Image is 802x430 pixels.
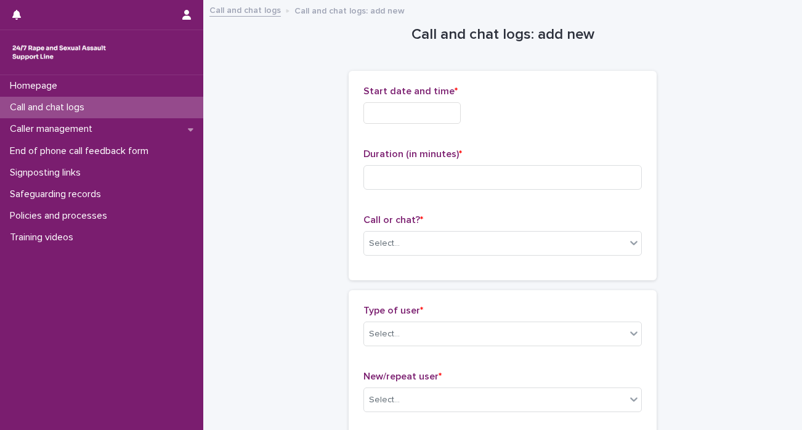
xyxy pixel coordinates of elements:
p: Caller management [5,123,102,135]
p: Policies and processes [5,210,117,222]
p: End of phone call feedback form [5,145,158,157]
p: Signposting links [5,167,91,179]
div: Select... [369,328,400,341]
span: Type of user [363,306,423,315]
p: Homepage [5,80,67,92]
span: Call or chat? [363,215,423,225]
div: Select... [369,394,400,407]
img: rhQMoQhaT3yELyF149Cw [10,40,108,65]
p: Safeguarding records [5,189,111,200]
div: Select... [369,237,400,250]
span: Start date and time [363,86,458,96]
span: New/repeat user [363,371,442,381]
h1: Call and chat logs: add new [349,26,657,44]
span: Duration (in minutes) [363,149,462,159]
a: Call and chat logs [209,2,281,17]
p: Training videos [5,232,83,243]
p: Call and chat logs: add new [294,3,405,17]
p: Call and chat logs [5,102,94,113]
